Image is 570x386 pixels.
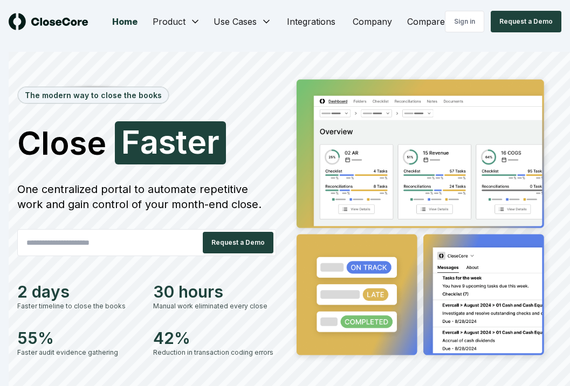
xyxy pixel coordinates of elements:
[153,348,276,357] div: Reduction in transaction coding errors
[146,11,207,32] button: Product
[401,11,466,32] button: Compare
[104,11,146,32] a: Home
[290,73,553,364] img: Jumbotron
[121,126,140,158] span: F
[187,126,207,158] span: e
[203,232,273,253] button: Request a Demo
[140,126,159,158] span: a
[214,15,257,28] span: Use Cases
[491,11,561,32] button: Request a Demo
[153,328,276,348] div: 42%
[17,301,140,311] div: Faster timeline to close the books
[153,301,276,311] div: Manual work eliminated every close
[407,15,445,28] span: Compare
[17,328,140,348] div: 55%
[17,282,140,301] div: 2 days
[176,126,187,158] span: t
[9,13,88,30] img: logo
[153,282,276,301] div: 30 hours
[445,11,484,32] a: Sign in
[17,348,140,357] div: Faster audit evidence gathering
[153,15,186,28] span: Product
[17,127,106,159] span: Close
[207,126,219,158] span: r
[344,11,401,32] a: Company
[18,87,168,103] div: The modern way to close the books
[159,126,176,158] span: s
[207,11,278,32] button: Use Cases
[278,11,344,32] a: Integrations
[17,182,276,212] div: One centralized portal to automate repetitive work and gain control of your month-end close.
